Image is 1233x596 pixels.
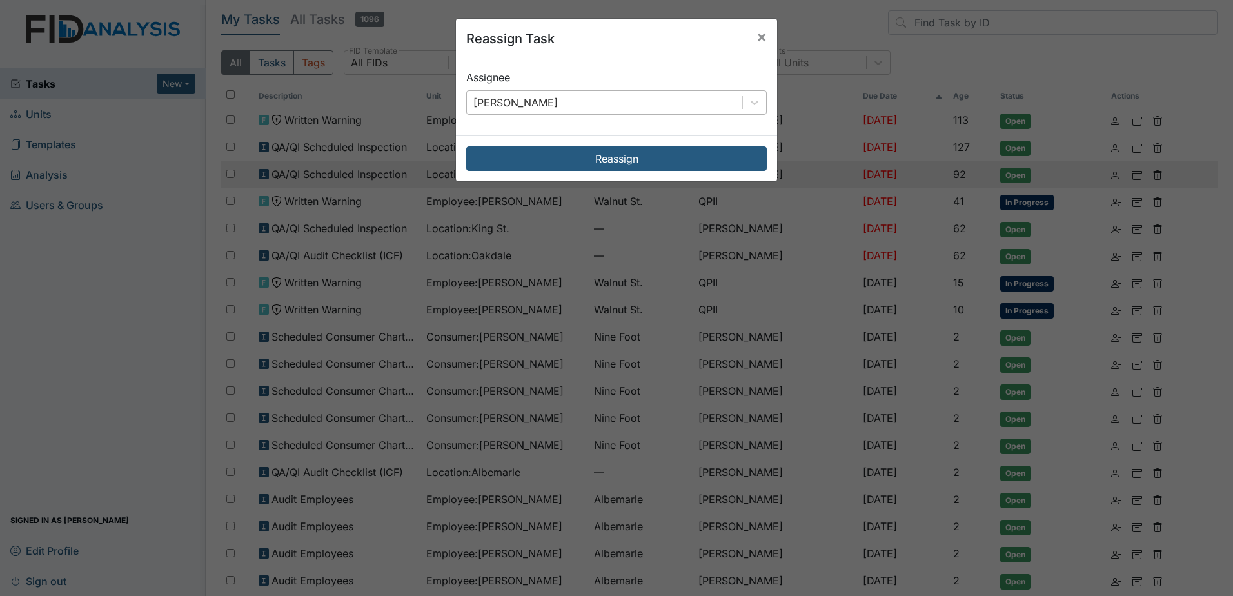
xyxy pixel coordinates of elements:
[473,95,558,110] div: [PERSON_NAME]
[466,146,767,171] button: Reassign
[746,19,777,55] button: Close
[466,29,555,48] h5: Reassign Task
[756,27,767,46] span: ×
[466,70,510,85] label: Assignee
